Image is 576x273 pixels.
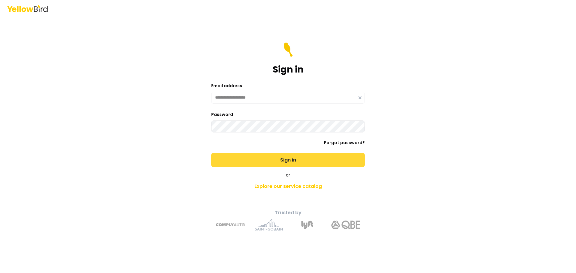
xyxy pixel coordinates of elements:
label: Email address [211,83,242,89]
label: Password [211,111,233,117]
a: Forgot password? [324,140,365,146]
h1: Sign in [273,64,304,75]
p: Trusted by [182,209,394,216]
span: or [286,172,290,178]
button: Sign in [211,153,365,167]
a: Explore our service catalog [182,180,394,192]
